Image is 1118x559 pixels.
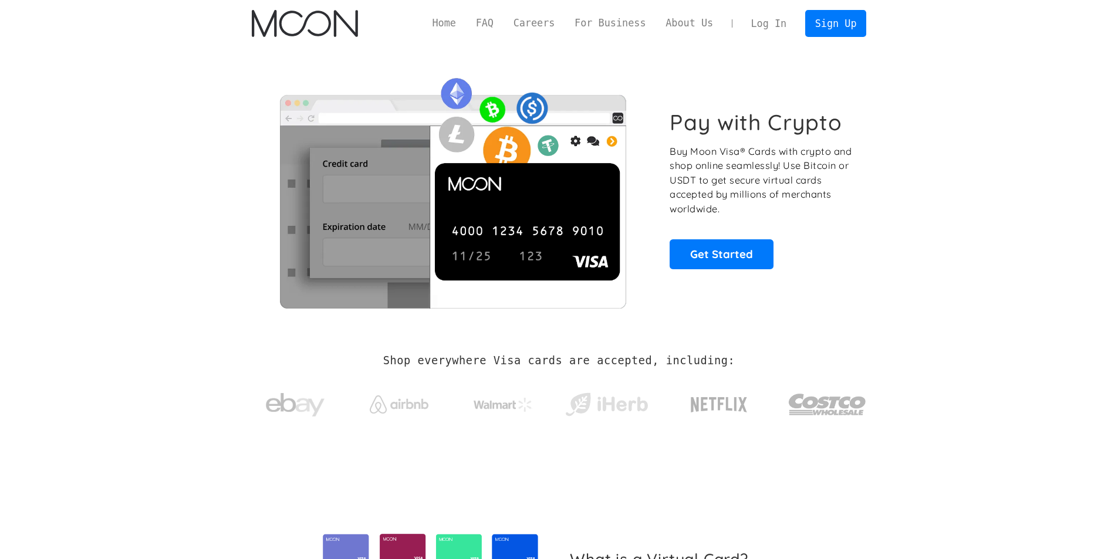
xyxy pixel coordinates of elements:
p: Buy Moon Visa® Cards with crypto and shop online seamlessly! Use Bitcoin or USDT to get secure vi... [670,144,853,216]
img: Moon Logo [252,10,358,37]
img: Walmart [474,398,532,412]
h2: Shop everywhere Visa cards are accepted, including: [383,354,735,367]
img: Netflix [690,390,748,419]
a: iHerb [563,378,650,426]
a: ebay [252,375,339,429]
a: Walmart [459,386,546,418]
h1: Pay with Crypto [670,109,842,135]
a: For Business [565,16,656,31]
img: ebay [266,387,325,424]
a: Home [423,16,466,31]
a: Costco [788,371,867,432]
a: Sign Up [805,10,866,36]
img: Airbnb [370,395,428,414]
img: Costco [788,382,867,426]
img: Moon Cards let you spend your crypto anywhere Visa is accepted. [252,70,654,308]
a: Get Started [670,239,774,269]
img: iHerb [563,389,650,420]
a: FAQ [466,16,504,31]
a: About Us [656,16,723,31]
a: Careers [504,16,565,31]
a: home [252,10,358,37]
a: Log In [741,11,796,36]
a: Airbnb [355,384,443,419]
a: Netflix [667,378,772,425]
